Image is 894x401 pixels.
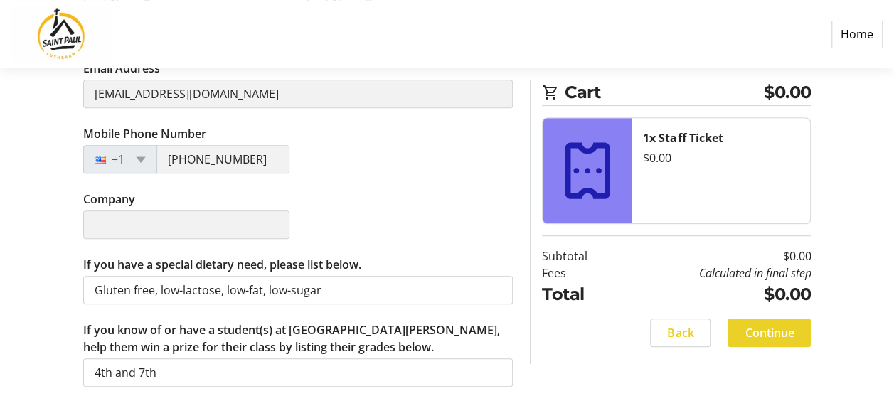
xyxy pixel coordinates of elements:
a: Home [831,21,883,48]
button: Back [650,319,711,347]
label: If you know of or have a student(s) at [GEOGRAPHIC_DATA][PERSON_NAME], help them win a prize for ... [83,321,513,355]
td: Total [542,282,619,307]
div: $0.00 [643,149,799,166]
input: (201) 555-0123 [156,145,289,173]
td: Subtotal [542,247,619,264]
td: $0.00 [619,282,811,307]
td: Calculated in final step [619,264,811,282]
td: Fees [542,264,619,282]
label: Mobile Phone Number [83,125,206,142]
img: Saint Paul Lutheran School's Logo [11,6,112,63]
label: Email Address [83,60,160,77]
label: Company [83,191,135,208]
td: $0.00 [619,247,811,264]
button: Continue [728,319,811,347]
strong: 1x Staff Ticket [643,130,723,146]
span: $0.00 [764,80,811,105]
span: Continue [745,324,794,341]
span: Cart [565,80,764,105]
label: If you have a special dietary need, please list below. [83,256,361,273]
span: Back [667,324,693,341]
